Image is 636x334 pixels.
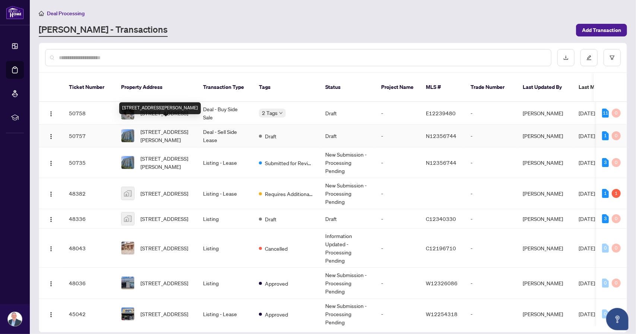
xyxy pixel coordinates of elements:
[197,178,253,209] td: Listing - Lease
[579,215,595,222] span: [DATE]
[63,209,115,229] td: 48336
[579,190,595,197] span: [DATE]
[580,49,598,66] button: edit
[48,281,54,287] img: Logo
[45,187,57,199] button: Logo
[140,154,191,171] span: [STREET_ADDRESS][PERSON_NAME]
[426,215,456,222] span: C12340330
[63,147,115,178] td: 50735
[426,159,456,166] span: N12356744
[319,299,375,330] td: New Submission - Processing Pending
[604,49,621,66] button: filter
[602,279,609,288] div: 0
[48,191,54,197] img: Logo
[48,160,54,166] img: Logo
[48,246,54,252] img: Logo
[48,111,54,117] img: Logo
[265,244,288,253] span: Cancelled
[517,73,573,102] th: Last Updated By
[8,312,22,326] img: Profile Icon
[63,178,115,209] td: 48382
[426,280,458,286] span: W12326086
[140,279,188,287] span: [STREET_ADDRESS]
[426,132,456,139] span: N12356744
[375,125,420,147] td: -
[121,308,134,320] img: thumbnail-img
[602,309,609,318] div: 0
[465,299,517,330] td: -
[45,107,57,119] button: Logo
[115,73,197,102] th: Property Address
[197,125,253,147] td: Deal - Sell Side Lease
[45,213,57,225] button: Logo
[579,311,595,317] span: [DATE]
[579,245,595,251] span: [DATE]
[319,229,375,268] td: Information Updated - Processing Pending
[602,244,609,253] div: 0
[45,242,57,254] button: Logo
[45,308,57,320] button: Logo
[517,102,573,125] td: [PERSON_NAME]
[606,308,629,330] button: Open asap
[375,229,420,268] td: -
[465,73,517,102] th: Trade Number
[465,125,517,147] td: -
[140,215,188,223] span: [STREET_ADDRESS]
[121,129,134,142] img: thumbnail-img
[602,214,609,223] div: 3
[265,132,276,140] span: Draft
[612,109,621,118] div: 0
[375,73,420,102] th: Project Name
[557,49,575,66] button: download
[197,209,253,229] td: Listing
[262,109,278,117] span: 2 Tags
[319,73,375,102] th: Status
[6,6,24,19] img: logo
[602,131,609,140] div: 1
[265,279,288,288] span: Approved
[602,158,609,167] div: 3
[319,102,375,125] td: Draft
[465,268,517,299] td: -
[426,110,456,116] span: E12239480
[140,128,191,144] span: [STREET_ADDRESS][PERSON_NAME]
[612,131,621,140] div: 0
[319,147,375,178] td: New Submission - Processing Pending
[48,134,54,139] img: Logo
[426,311,458,317] span: W12254318
[197,102,253,125] td: Deal - Buy Side Sale
[121,277,134,289] img: thumbnail-img
[579,83,624,91] span: Last Modified Date
[579,159,595,166] span: [DATE]
[253,73,319,102] th: Tags
[63,102,115,125] td: 50758
[63,299,115,330] td: 45042
[602,109,609,118] div: 11
[121,187,134,200] img: thumbnail-img
[375,102,420,125] td: -
[45,157,57,168] button: Logo
[576,24,627,36] button: Add Transaction
[140,189,188,197] span: [STREET_ADDRESS]
[45,277,57,289] button: Logo
[121,242,134,254] img: thumbnail-img
[465,147,517,178] td: -
[63,73,115,102] th: Ticket Number
[579,280,595,286] span: [DATE]
[612,214,621,223] div: 0
[265,190,313,198] span: Requires Additional Docs
[563,55,569,60] span: download
[517,209,573,229] td: [PERSON_NAME]
[39,11,44,16] span: home
[265,310,288,318] span: Approved
[610,55,615,60] span: filter
[375,299,420,330] td: -
[375,268,420,299] td: -
[517,178,573,209] td: [PERSON_NAME]
[582,24,621,36] span: Add Transaction
[579,132,595,139] span: [DATE]
[319,209,375,229] td: Draft
[465,229,517,268] td: -
[119,102,201,114] div: [STREET_ADDRESS][PERSON_NAME]
[517,147,573,178] td: [PERSON_NAME]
